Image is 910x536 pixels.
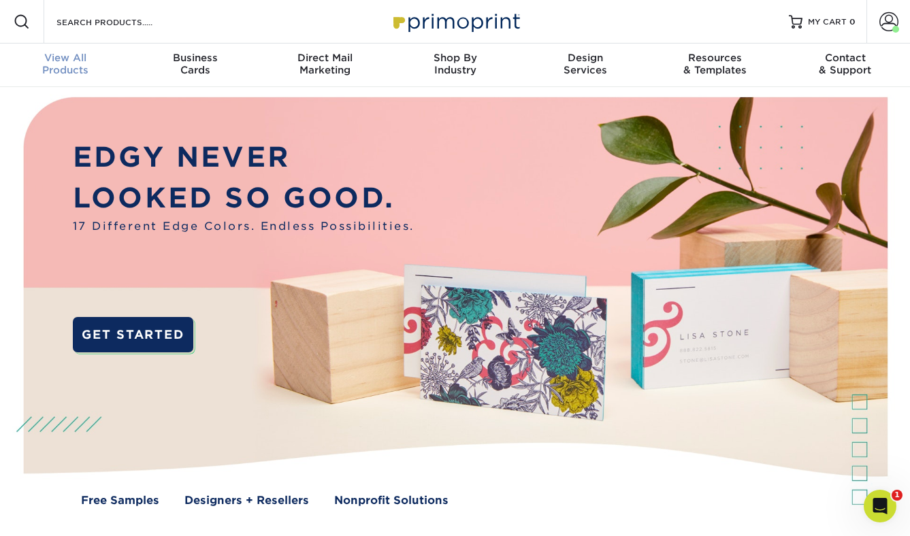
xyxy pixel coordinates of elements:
a: Resources& Templates [650,44,780,87]
span: Shop By [390,52,520,64]
span: 17 Different Edge Colors. Endless Possibilities. [73,218,415,235]
a: Free Samples [81,492,159,509]
span: Direct Mail [260,52,390,64]
a: BusinessCards [130,44,260,87]
span: MY CART [808,16,847,28]
a: Contact& Support [780,44,910,87]
a: Direct MailMarketing [260,44,390,87]
p: EDGY NEVER [73,137,415,178]
div: Services [520,52,650,76]
span: Design [520,52,650,64]
iframe: Intercom live chat [864,490,896,522]
span: 0 [849,17,856,27]
a: GET STARTED [73,317,193,353]
span: Business [130,52,260,64]
a: Shop ByIndustry [390,44,520,87]
input: SEARCH PRODUCTS..... [55,14,188,30]
p: LOOKED SO GOOD. [73,178,415,218]
div: Marketing [260,52,390,76]
div: Industry [390,52,520,76]
span: Contact [780,52,910,64]
a: DesignServices [520,44,650,87]
span: Resources [650,52,780,64]
a: Designers + Resellers [184,492,309,509]
img: Primoprint [387,7,523,36]
span: 1 [892,490,903,501]
a: Nonprofit Solutions [334,492,449,509]
div: Cards [130,52,260,76]
div: & Templates [650,52,780,76]
div: & Support [780,52,910,76]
